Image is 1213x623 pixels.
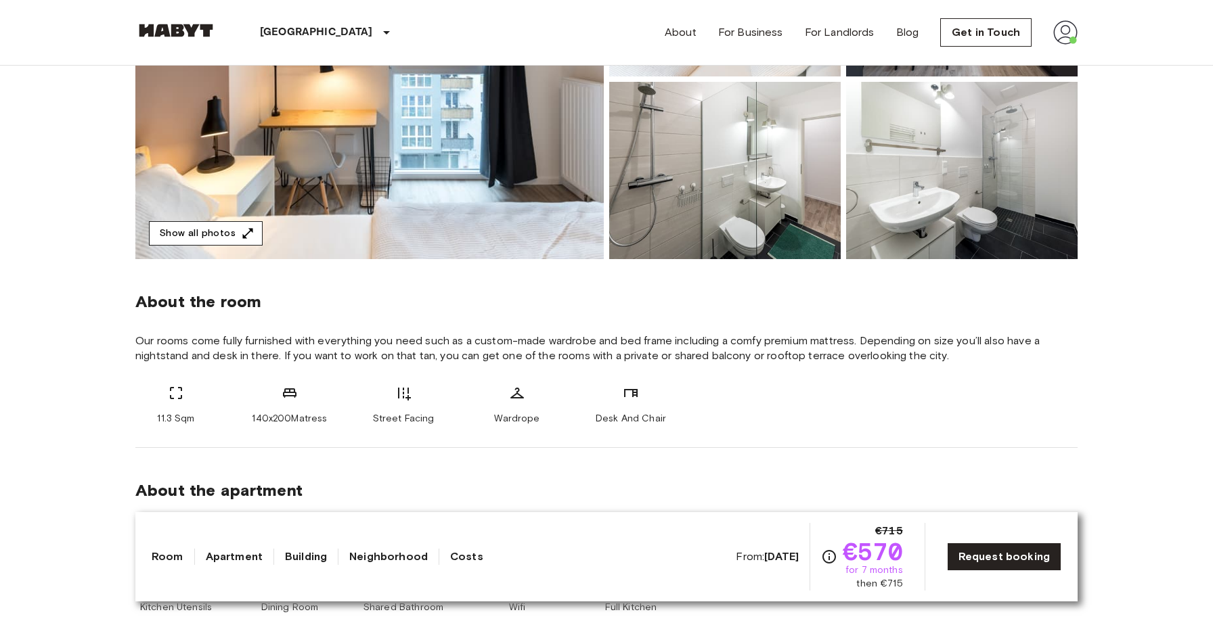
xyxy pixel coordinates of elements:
span: for 7 months [845,563,903,577]
a: Neighborhood [349,549,428,565]
span: Desk And Chair [596,412,666,425]
a: Room [152,549,183,565]
img: avatar [1053,20,1078,45]
span: About the apartment [135,480,303,501]
button: Show all photos [149,221,263,246]
img: Habyt [135,24,217,37]
a: For Landlords [805,24,875,41]
img: Picture of unit DE-01-12-003-01Q [846,82,1078,259]
span: Full Kitchen [605,601,657,614]
span: €715 [875,523,903,539]
span: Kitchen Utensils [140,601,212,614]
span: then €715 [856,577,902,591]
a: Building [285,549,327,565]
span: Dining Room [261,601,319,614]
b: [DATE] [764,550,799,563]
span: Wardrope [494,412,539,425]
span: Street Facing [373,412,435,425]
p: [GEOGRAPHIC_DATA] [260,24,373,41]
span: €570 [843,539,903,563]
img: Picture of unit DE-01-12-003-01Q [609,82,841,259]
a: Get in Touch [940,18,1032,47]
span: About the room [135,292,1078,312]
a: For Business [718,24,783,41]
span: Our rooms come fully furnished with everything you need such as a custom-made wardrobe and bed fr... [135,333,1078,363]
a: Costs [450,549,483,565]
a: About [665,24,697,41]
span: Wifi [509,601,526,614]
span: 140x200Matress [252,412,327,425]
a: Apartment [206,549,263,565]
svg: Check cost overview for full price breakdown. Please note that discounts apply to new joiners onl... [821,549,837,565]
span: Shared Bathroom [363,601,443,614]
a: Request booking [947,543,1061,571]
span: From: [736,549,799,564]
a: Blog [896,24,919,41]
span: 11.3 Sqm [157,412,194,425]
